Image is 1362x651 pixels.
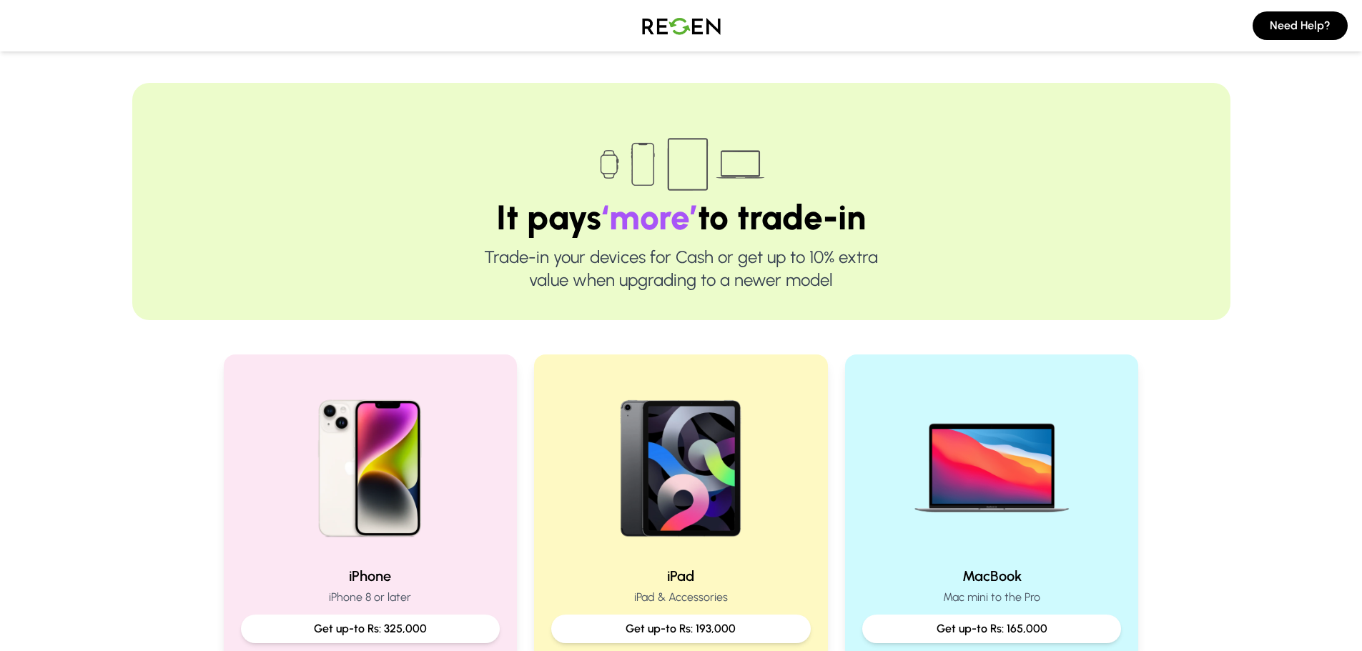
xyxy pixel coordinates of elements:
[862,566,1122,586] h2: MacBook
[862,589,1122,606] p: Mac mini to the Pro
[1253,11,1348,40] button: Need Help?
[252,620,489,637] p: Get up-to Rs: 325,000
[241,589,500,606] p: iPhone 8 or later
[241,566,500,586] h2: iPhone
[601,197,698,238] span: ‘more’
[563,620,799,637] p: Get up-to Rs: 193,000
[874,620,1110,637] p: Get up-to Rs: 165,000
[279,372,462,555] img: iPhone
[178,246,1185,292] p: Trade-in your devices for Cash or get up to 10% extra value when upgrading to a newer model
[178,200,1185,234] h1: It pays to trade-in
[631,6,731,46] img: Logo
[551,566,811,586] h2: iPad
[592,129,771,200] img: Trade-in devices
[900,372,1083,555] img: MacBook
[551,589,811,606] p: iPad & Accessories
[589,372,772,555] img: iPad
